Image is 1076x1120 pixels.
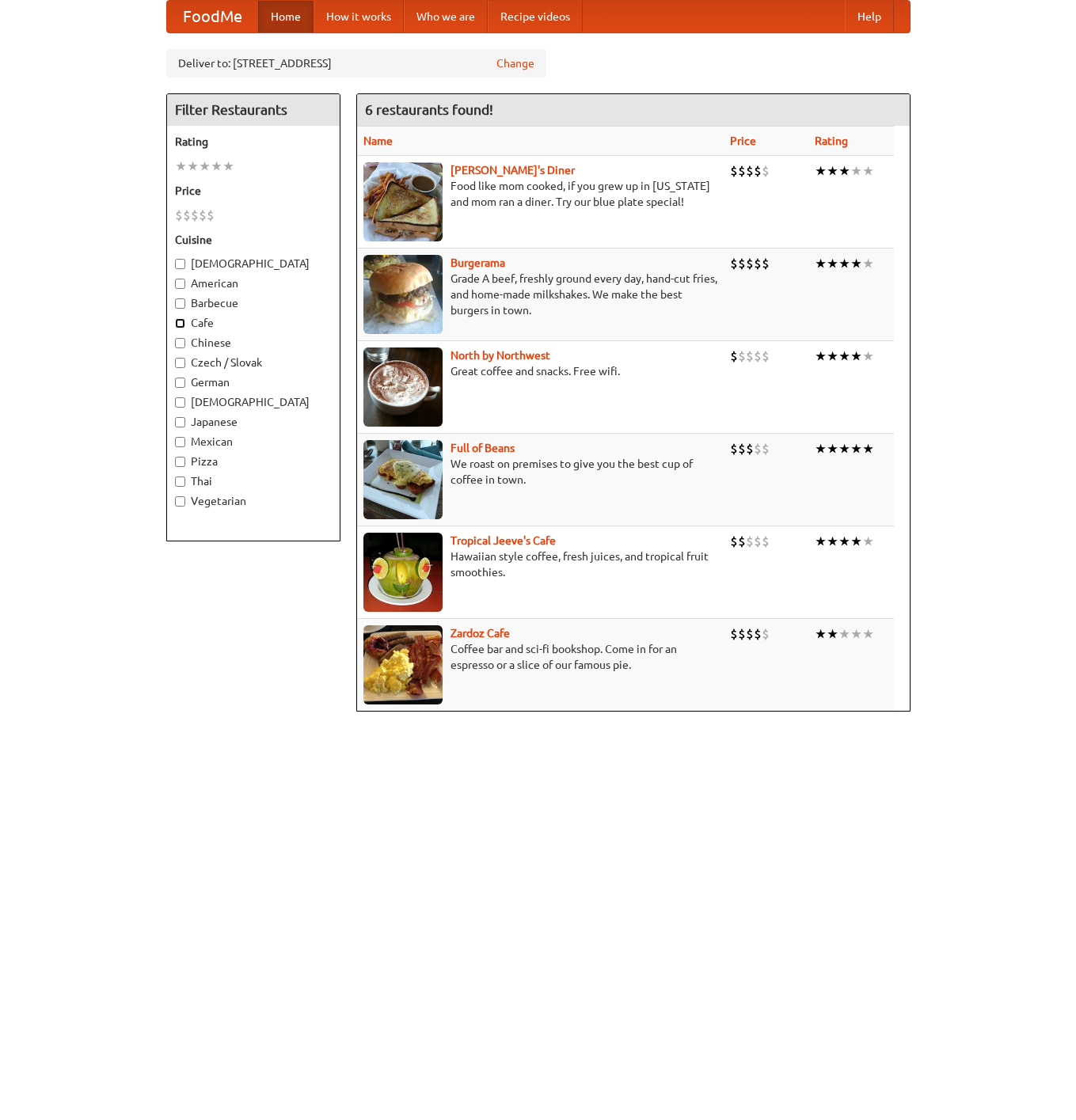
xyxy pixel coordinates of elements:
[730,255,738,272] li: $
[815,255,827,272] li: ★
[862,347,874,365] li: ★
[815,625,827,643] li: ★
[187,158,199,175] li: ★
[746,533,754,550] li: $
[258,1,314,32] a: Home
[815,533,827,550] li: ★
[363,440,443,519] img: beans.jpg
[404,1,488,32] a: Who we are
[175,232,332,248] h5: Cuisine
[838,347,850,365] li: ★
[730,625,738,643] li: $
[451,442,515,454] b: Full of Beans
[175,335,332,351] label: Chinese
[175,437,185,447] input: Mexican
[175,256,332,271] label: [DEMOGRAPHIC_DATA]
[730,533,738,550] li: $
[175,259,185,269] input: [DEMOGRAPHIC_DATA]
[746,625,754,643] li: $
[845,1,894,32] a: Help
[175,496,185,507] input: Vegetarian
[850,255,862,272] li: ★
[754,347,762,365] li: $
[488,1,583,32] a: Recipe videos
[175,358,185,368] input: Czech / Slovak
[451,534,556,547] a: Tropical Jeeve's Cafe
[496,55,534,71] a: Change
[838,533,850,550] li: ★
[754,162,762,180] li: $
[175,473,332,489] label: Thai
[199,207,207,224] li: $
[862,162,874,180] li: ★
[762,162,770,180] li: $
[363,135,393,147] a: Name
[754,255,762,272] li: $
[175,318,185,328] input: Cafe
[175,134,332,150] h5: Rating
[850,533,862,550] li: ★
[175,279,185,289] input: American
[363,641,717,673] p: Coffee bar and sci-fi bookshop. Come in for an espresso or a slice of our famous pie.
[175,338,185,348] input: Chinese
[191,207,199,224] li: $
[815,347,827,365] li: ★
[363,162,443,241] img: sallys.jpg
[175,315,332,331] label: Cafe
[175,295,332,311] label: Barbecue
[207,207,215,224] li: $
[850,162,862,180] li: ★
[314,1,404,32] a: How it works
[175,414,332,430] label: Japanese
[451,256,505,269] a: Burgerama
[211,158,222,175] li: ★
[175,207,183,224] li: $
[746,347,754,365] li: $
[222,158,234,175] li: ★
[451,349,550,362] a: North by Northwest
[175,355,332,370] label: Czech / Slovak
[175,476,185,487] input: Thai
[827,440,838,457] li: ★
[862,440,874,457] li: ★
[167,94,340,126] h4: Filter Restaurants
[762,625,770,643] li: $
[762,347,770,365] li: $
[363,347,443,427] img: north.jpg
[827,533,838,550] li: ★
[850,625,862,643] li: ★
[738,440,746,457] li: $
[838,162,850,180] li: ★
[738,625,746,643] li: $
[363,549,717,580] p: Hawaiian style coffee, fresh juices, and tropical fruit smoothies.
[175,397,185,408] input: [DEMOGRAPHIC_DATA]
[850,347,862,365] li: ★
[738,162,746,180] li: $
[363,456,717,488] p: We roast on premises to give you the best cup of coffee in town.
[827,347,838,365] li: ★
[762,255,770,272] li: $
[451,164,575,177] a: [PERSON_NAME]'s Diner
[199,158,211,175] li: ★
[365,102,493,117] ng-pluralize: 6 restaurants found!
[827,162,838,180] li: ★
[738,533,746,550] li: $
[730,135,756,147] a: Price
[754,440,762,457] li: $
[175,434,332,450] label: Mexican
[815,440,827,457] li: ★
[862,255,874,272] li: ★
[746,255,754,272] li: $
[175,454,332,469] label: Pizza
[166,49,546,78] div: Deliver to: [STREET_ADDRESS]
[730,440,738,457] li: $
[167,1,258,32] a: FoodMe
[746,440,754,457] li: $
[746,162,754,180] li: $
[838,255,850,272] li: ★
[850,440,862,457] li: ★
[175,394,332,410] label: [DEMOGRAPHIC_DATA]
[838,625,850,643] li: ★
